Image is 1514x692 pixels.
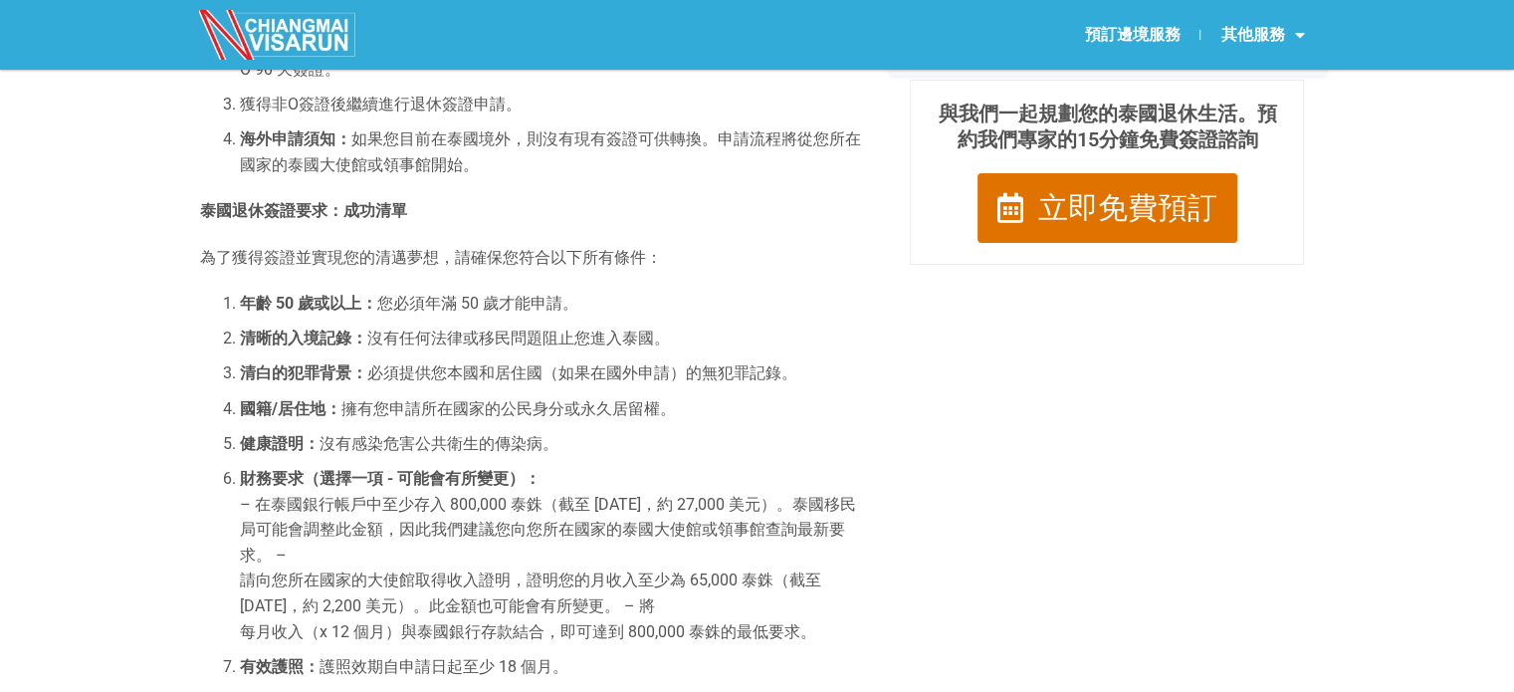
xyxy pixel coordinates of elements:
[320,434,558,453] font: 沒有感染危害公共衛生的傳染病。
[200,248,662,267] font: 為了獲得簽證並實現您的清邁夢想，請確保您符合以下所有條件：
[341,399,676,418] font: 擁有您申請所在國家的公民身分或永久居留權。
[757,12,1324,58] nav: 選單
[240,363,367,382] font: 清白的犯罪背景：
[240,34,855,79] font: 將您目前的簽證（旅遊簽證或豁免簽證）轉換為非 O 90 天簽證
[240,434,320,453] font: 健康證明：
[240,571,821,615] font: 請向您所在國家的大使館取得收入證明，證明您的月收入至少為 65,000 泰銖（截至 [DATE]，約 2,200 美元）。此金額也可能會有所變更。 – 將
[240,657,320,676] font: 有效護照：
[1200,12,1324,58] a: 其他服務
[377,294,578,313] font: 您必須年滿 50 歲才能申請。
[976,172,1238,244] a: 立即免費預訂
[200,201,407,220] font: 泰國退休簽證要求：成功清單
[240,129,861,174] font: 如果您目前在泰國境外，則沒有現有簽證可供轉換。申請流程將從您所在國家的泰國大使館或領事館開始。
[1038,190,1217,225] font: 立即免費預訂
[1084,25,1180,44] font: 預訂邊境服務
[240,469,541,488] font: 財務要求（選擇一項 - 可能會有所變更）：
[367,329,670,347] font: 沒有任何法律或移民問題阻止您進入泰國。
[240,329,367,347] font: 清晰的入境記錄：
[240,622,816,641] font: 每月收入（x 12 個月）與泰國銀行存款結合，即可達到 800,000 泰銖的最低要求。
[1220,25,1284,44] font: 其他服務
[240,399,341,418] font: 國籍/居住地：
[240,495,856,565] font: – 在泰國銀行帳戶中至少存入 800,000 泰銖（截至 [DATE]，約 27,000 美元）。泰國移民局可能會調整此金額，因此我們建議您向您所在國家的泰國大使館或領事館查詢最新要求。 –
[938,102,1276,151] font: 與我們一起規劃您的泰國退休生活。預約我們專家的15分鐘免費簽證諮詢
[320,657,568,676] font: 護照效期自申請日起至少 18 個月。
[240,129,351,148] font: 海外申請須知：
[240,95,522,114] font: 獲得非O簽證後繼續進行退休簽證申請。
[324,60,340,79] font: 。
[240,294,377,313] font: 年齡 50 歲或以上：
[367,363,797,382] font: 必須提供您本國和居住國（如果在國外申請）的無犯罪記錄。
[1064,12,1199,58] a: 預訂邊境服務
